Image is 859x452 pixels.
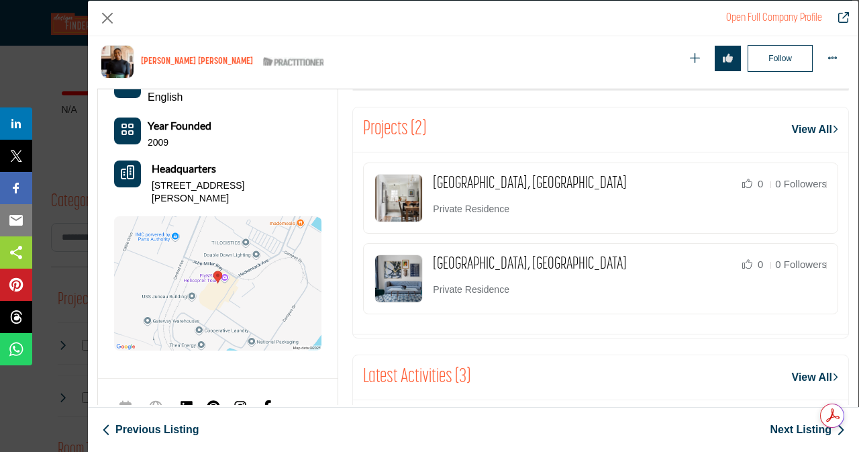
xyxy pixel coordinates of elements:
[148,118,211,134] b: Year Founded
[433,202,827,216] p: Private Residence
[819,46,846,72] button: More Options
[374,174,423,222] img: Project Logo - Montclair, NJ
[758,178,763,189] span: 0
[148,91,183,103] a: English
[141,56,253,68] h1: [PERSON_NAME] [PERSON_NAME]
[775,178,827,189] span: 0 Followers
[152,179,321,206] p: [STREET_ADDRESS][PERSON_NAME]
[148,136,168,150] p: 2009
[363,118,426,142] h2: Projects (2)
[234,400,247,414] img: Instagram
[758,259,763,270] span: 0
[260,400,274,414] img: Facebook
[102,422,199,438] a: Previous Listing
[726,13,822,24] a: Redirect to beth-smith
[363,365,470,390] h2: Latest Activities (3)
[792,122,838,138] a: View All
[748,45,813,72] button: Follow
[114,216,321,351] img: Location Map
[180,400,193,414] img: LinkedIn
[829,10,849,26] a: Redirect to beth-smith
[101,45,134,79] img: beth-smith logo
[114,161,141,187] button: Headquarter icon
[207,400,220,414] img: Pinterest
[263,54,323,71] img: ASID Qualified Practitioners
[792,369,838,386] a: View All
[114,118,141,144] button: No of member icon
[775,259,827,270] span: 0 Followers
[770,422,845,438] a: Next Listing
[374,255,423,303] img: Project Logo - Union, NJ
[433,256,627,273] a: [GEOGRAPHIC_DATA], [GEOGRAPHIC_DATA]
[152,161,216,177] b: Headquarters
[97,8,117,28] button: Close
[433,175,627,192] a: [GEOGRAPHIC_DATA], [GEOGRAPHIC_DATA]
[433,283,827,297] p: Private Residence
